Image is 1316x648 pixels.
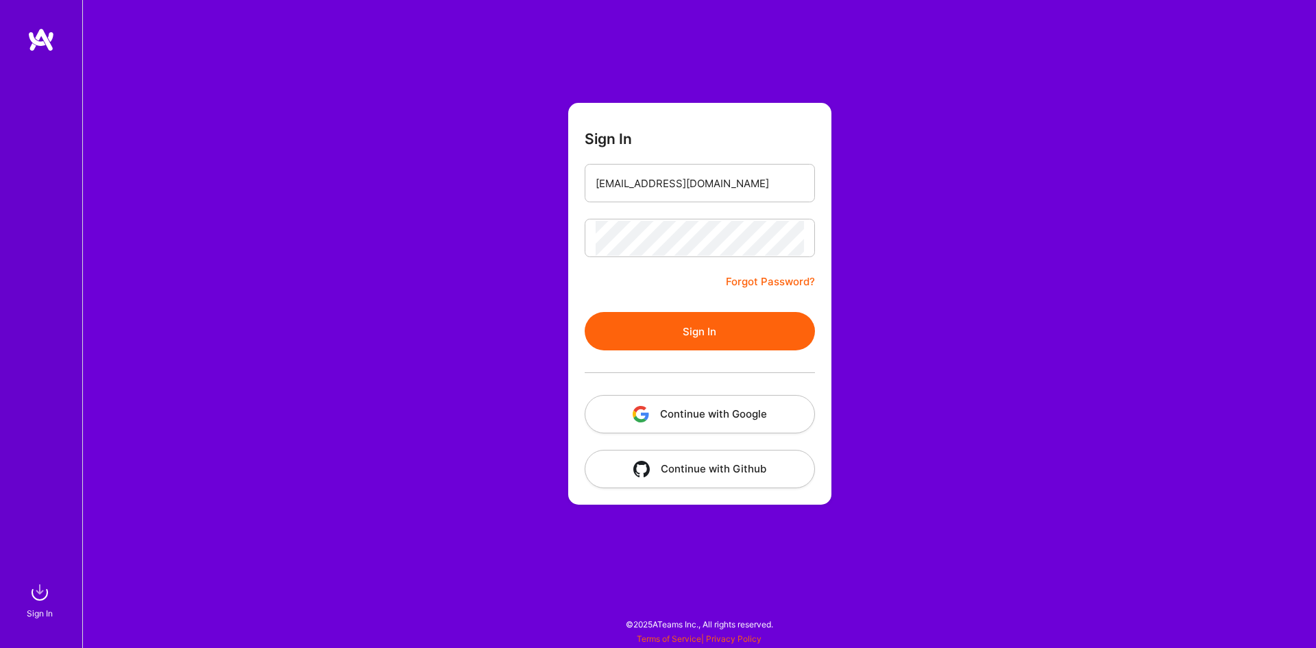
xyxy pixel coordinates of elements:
[637,634,701,644] a: Terms of Service
[633,461,650,477] img: icon
[27,606,53,621] div: Sign In
[585,395,815,433] button: Continue with Google
[585,450,815,488] button: Continue with Github
[706,634,761,644] a: Privacy Policy
[633,406,649,422] img: icon
[27,27,55,52] img: logo
[29,579,53,621] a: sign inSign In
[26,579,53,606] img: sign in
[726,274,815,290] a: Forgot Password?
[637,634,761,644] span: |
[596,166,804,201] input: Email...
[82,607,1316,641] div: © 2025 ATeams Inc., All rights reserved.
[585,130,632,147] h3: Sign In
[585,312,815,350] button: Sign In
